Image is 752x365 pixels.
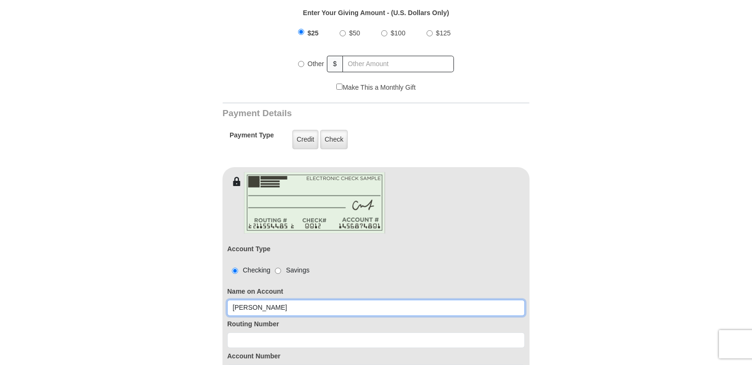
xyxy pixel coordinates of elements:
div: Checking Savings [227,265,309,275]
label: Make This a Monthly Gift [336,83,416,93]
input: Make This a Monthly Gift [336,84,342,90]
h3: Payment Details [222,108,463,119]
h5: Payment Type [230,131,274,144]
label: Check [320,130,348,149]
label: Name on Account [227,287,525,297]
input: Other Amount [342,56,454,72]
span: $125 [436,29,451,37]
label: Account Type [227,244,271,254]
span: $ [327,56,343,72]
strong: Enter Your Giving Amount - (U.S. Dollars Only) [303,9,449,17]
span: Other [308,60,324,68]
label: Routing Number [227,319,525,329]
span: $50 [349,29,360,37]
span: $25 [308,29,318,37]
span: $100 [391,29,405,37]
label: Credit [292,130,318,149]
img: check-en.png [244,172,385,234]
label: Account Number [227,351,525,361]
